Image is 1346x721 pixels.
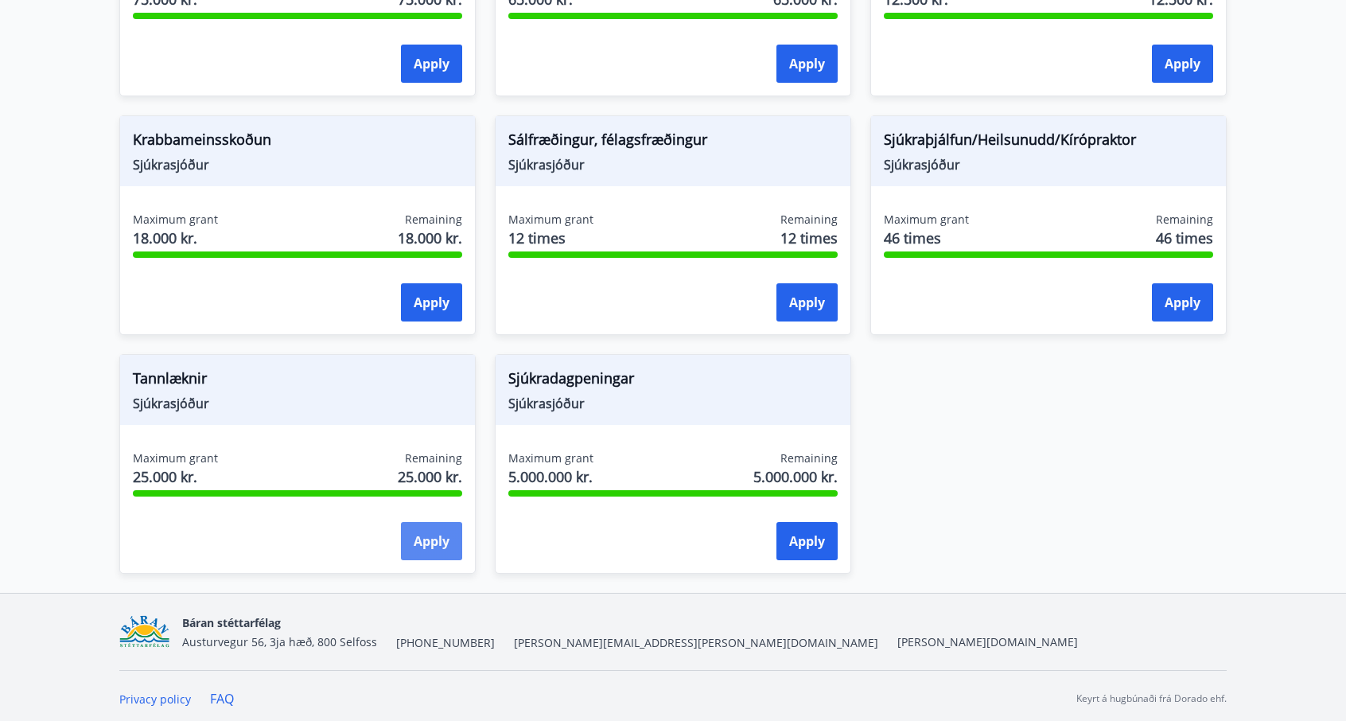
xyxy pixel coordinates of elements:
span: Sjúkrasjóður [133,156,462,173]
img: Bz2lGXKH3FXEIQKvoQ8VL0Fr0uCiWgfgA3I6fSs8.png [119,615,169,649]
span: Sjúkrasjóður [508,395,838,412]
span: Sjúkrasjóður [884,156,1213,173]
span: 25.000 kr. [133,466,218,487]
span: Maximum grant [508,450,593,466]
span: Remaining [405,212,462,228]
a: [PERSON_NAME][DOMAIN_NAME] [897,634,1078,649]
span: Báran stéttarfélag [182,615,281,630]
span: Remaining [780,450,838,466]
button: Apply [401,522,462,560]
span: 18.000 kr. [133,228,218,248]
span: Maximum grant [884,212,969,228]
span: Austurvegur 56, 3ja hæð, 800 Selfoss [182,634,377,649]
span: Sjúkrasjóður [133,395,462,412]
span: Sjúkraþjálfun/Heilsunudd/Kírópraktor [884,129,1213,156]
span: 12 times [508,228,593,248]
a: FAQ [210,690,234,707]
a: Privacy policy [119,692,191,707]
span: Maximum grant [133,212,218,228]
span: [PHONE_NUMBER] [396,635,495,651]
span: [PERSON_NAME][EMAIL_ADDRESS][PERSON_NAME][DOMAIN_NAME] [514,635,878,651]
span: 18.000 kr. [398,228,462,248]
button: Apply [1152,283,1213,322]
span: 46 times [1156,228,1213,248]
button: Apply [401,283,462,322]
span: 46 times [884,228,969,248]
button: Apply [401,45,462,83]
span: 5.000.000 kr. [753,466,838,487]
button: Apply [776,45,838,83]
span: Sjúkradagpeningar [508,368,838,395]
span: Tannlæknir [133,368,462,395]
span: 12 times [780,228,838,248]
span: Remaining [1156,212,1213,228]
p: Keyrt á hugbúnaði frá Dorado ehf. [1076,692,1227,706]
span: 25.000 kr. [398,466,462,487]
button: Apply [776,283,838,322]
span: Maximum grant [508,212,593,228]
span: Sálfræðingur, félagsfræðingur [508,129,838,156]
span: 5.000.000 kr. [508,466,593,487]
button: Apply [1152,45,1213,83]
button: Apply [776,522,838,560]
span: Sjúkrasjóður [508,156,838,173]
span: Remaining [780,212,838,228]
span: Krabbameinsskoðun [133,129,462,156]
span: Remaining [405,450,462,466]
span: Maximum grant [133,450,218,466]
